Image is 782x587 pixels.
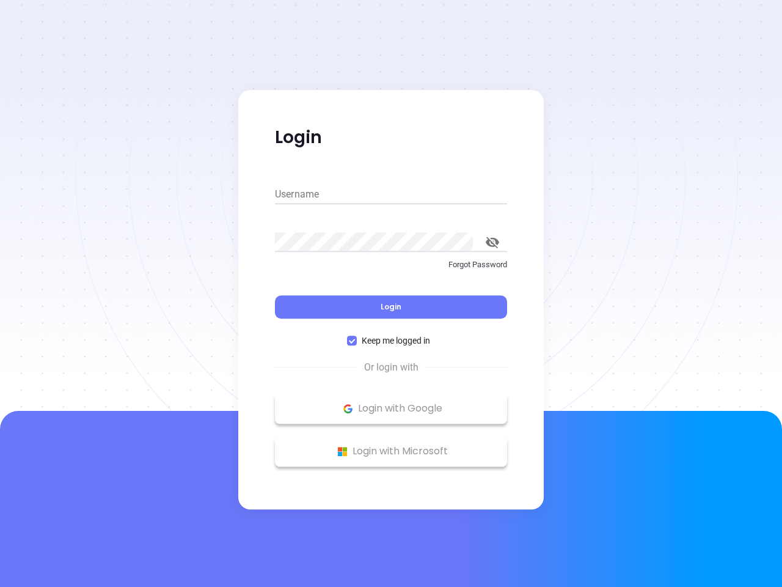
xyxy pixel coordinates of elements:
span: Login [381,301,401,312]
p: Login with Microsoft [281,442,501,460]
button: Login [275,295,507,319]
button: toggle password visibility [478,227,507,257]
button: Microsoft Logo Login with Microsoft [275,436,507,467]
img: Google Logo [340,401,356,416]
p: Forgot Password [275,259,507,271]
p: Login with Google [281,399,501,418]
span: Keep me logged in [357,334,435,347]
span: Or login with [358,360,425,375]
p: Login [275,127,507,149]
img: Microsoft Logo [335,444,350,459]
a: Forgot Password [275,259,507,281]
button: Google Logo Login with Google [275,393,507,424]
